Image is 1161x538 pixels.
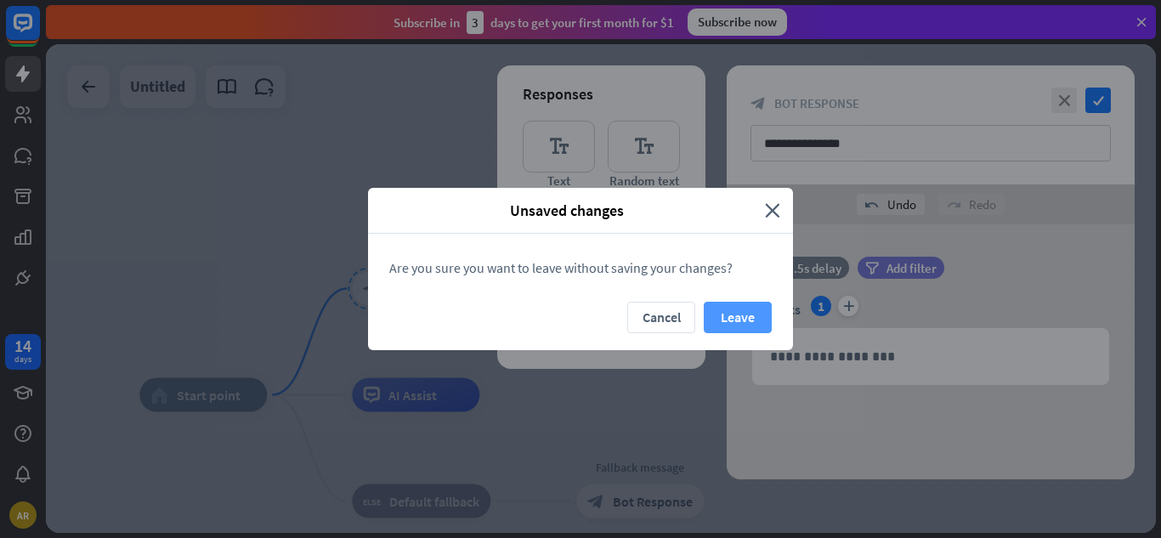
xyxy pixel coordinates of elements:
[704,302,772,333] button: Leave
[627,302,695,333] button: Cancel
[389,259,733,276] span: Are you sure you want to leave without saving your changes?
[381,201,752,220] span: Unsaved changes
[14,7,65,58] button: Open LiveChat chat widget
[765,201,780,220] i: close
